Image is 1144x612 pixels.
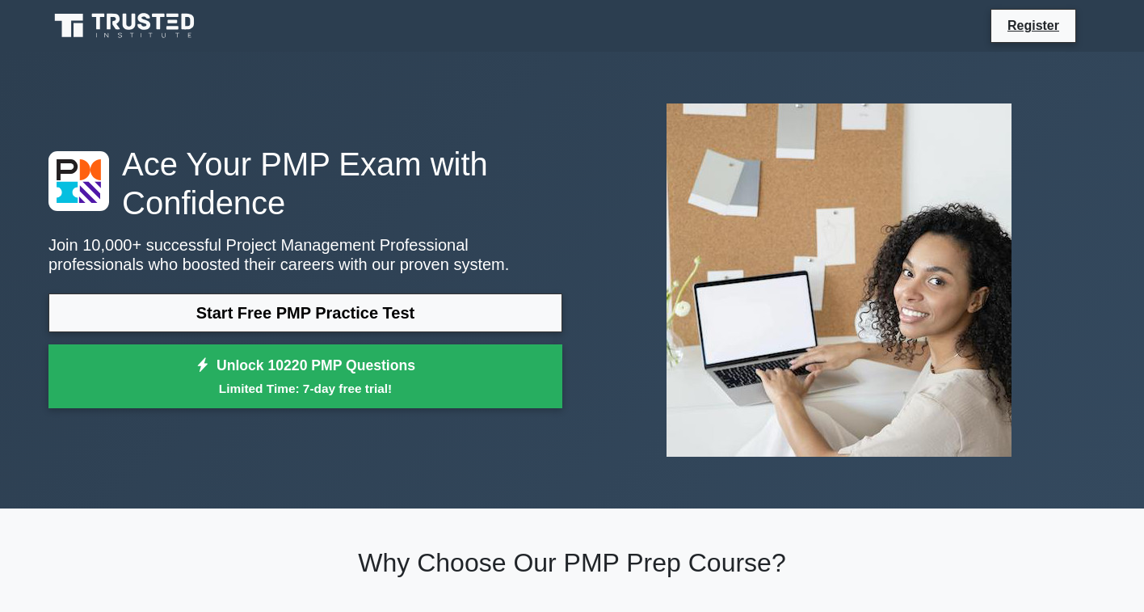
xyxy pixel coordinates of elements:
[48,145,562,222] h1: Ace Your PMP Exam with Confidence
[48,235,562,274] p: Join 10,000+ successful Project Management Professional professionals who boosted their careers w...
[48,547,1096,578] h2: Why Choose Our PMP Prep Course?
[998,15,1069,36] a: Register
[48,344,562,409] a: Unlock 10220 PMP QuestionsLimited Time: 7-day free trial!
[48,293,562,332] a: Start Free PMP Practice Test
[69,379,542,398] small: Limited Time: 7-day free trial!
